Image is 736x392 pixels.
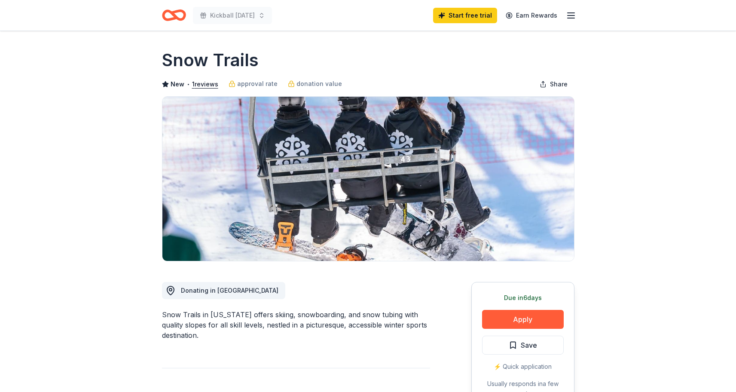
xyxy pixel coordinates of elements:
[192,79,218,89] button: 1reviews
[433,8,497,23] a: Start free trial
[237,79,278,89] span: approval rate
[296,79,342,89] span: donation value
[533,76,574,93] button: Share
[162,309,430,340] div: Snow Trails in [US_STATE] offers skiing, snowboarding, and snow tubing with quality slopes for al...
[521,340,537,351] span: Save
[193,7,272,24] button: Kickball [DATE]
[210,10,255,21] span: Kickball [DATE]
[482,293,564,303] div: Due in 6 days
[171,79,184,89] span: New
[482,336,564,355] button: Save
[162,5,186,25] a: Home
[550,79,568,89] span: Share
[482,310,564,329] button: Apply
[288,79,342,89] a: donation value
[162,97,574,261] img: Image for Snow Trails
[186,81,189,88] span: •
[501,8,562,23] a: Earn Rewards
[162,48,259,72] h1: Snow Trails
[181,287,278,294] span: Donating in [GEOGRAPHIC_DATA]
[482,361,564,372] div: ⚡️ Quick application
[229,79,278,89] a: approval rate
